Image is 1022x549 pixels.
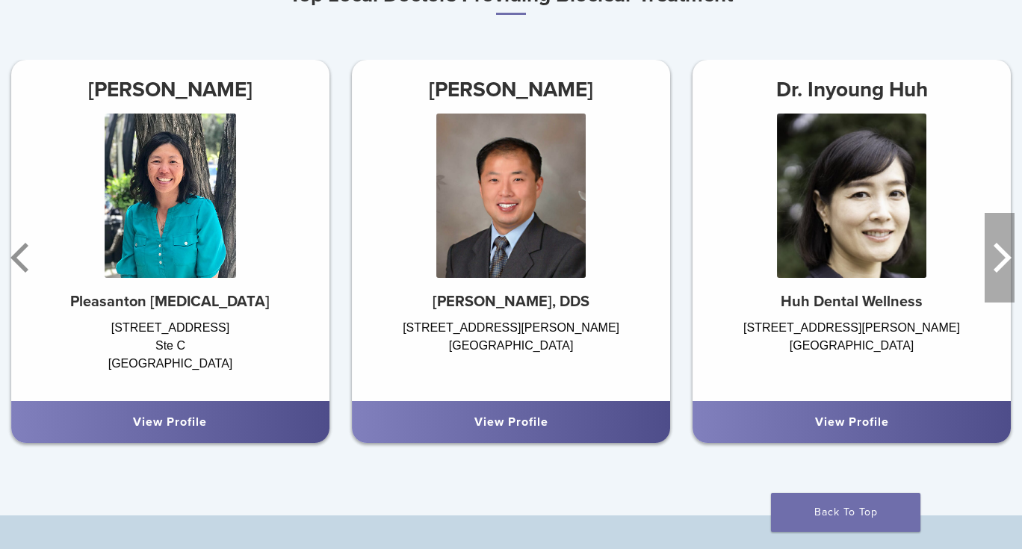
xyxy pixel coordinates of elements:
button: Previous [7,213,37,303]
img: Dr. Dennis Baik [436,114,586,278]
div: [STREET_ADDRESS][PERSON_NAME] [GEOGRAPHIC_DATA] [693,319,1011,386]
img: Dr. Inyoung Huh [777,114,926,278]
a: View Profile [133,415,207,429]
div: [STREET_ADDRESS][PERSON_NAME] [GEOGRAPHIC_DATA] [352,319,670,386]
strong: [PERSON_NAME], DDS [433,293,589,311]
strong: Huh Dental Wellness [781,293,923,311]
a: View Profile [815,415,889,429]
a: View Profile [474,415,548,429]
button: Next [985,213,1015,303]
a: Back To Top [771,493,920,532]
img: Dr. Maggie Chao [105,114,236,278]
strong: Pleasanton [MEDICAL_DATA] [70,293,270,311]
div: [STREET_ADDRESS] Ste C [GEOGRAPHIC_DATA] [11,319,329,386]
h3: Dr. Inyoung Huh [693,72,1011,108]
h3: [PERSON_NAME] [11,72,329,108]
h3: [PERSON_NAME] [352,72,670,108]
